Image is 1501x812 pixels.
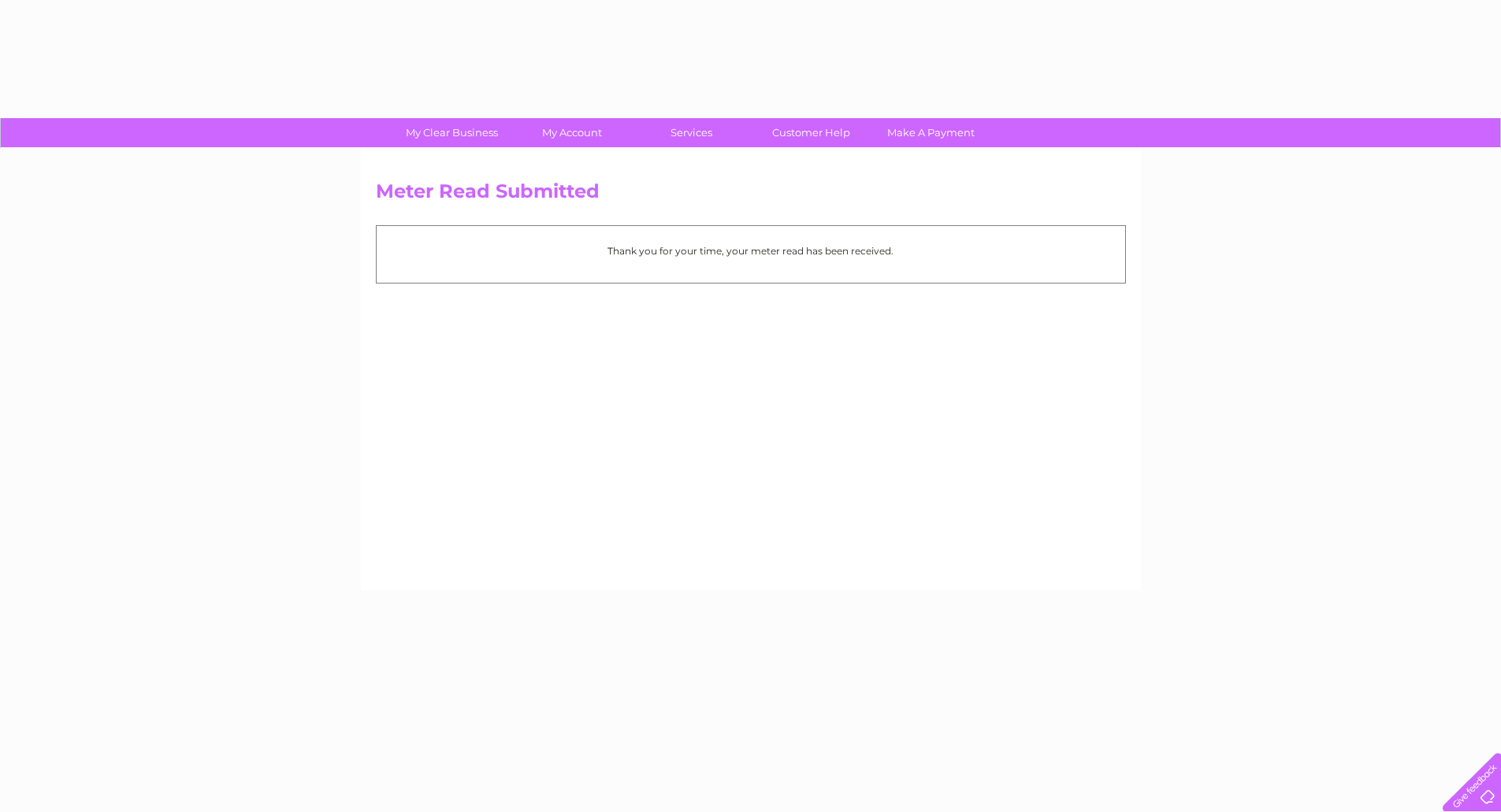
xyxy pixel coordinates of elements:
a: My Account [507,118,637,147]
a: My Clear Business [387,118,517,147]
h2: Meter Read Submitted [376,180,1126,210]
a: Customer Help [746,118,876,147]
p: Thank you for your time, your meter read has been received. [385,243,1117,258]
a: Make A Payment [866,118,996,147]
a: Services [626,118,756,147]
